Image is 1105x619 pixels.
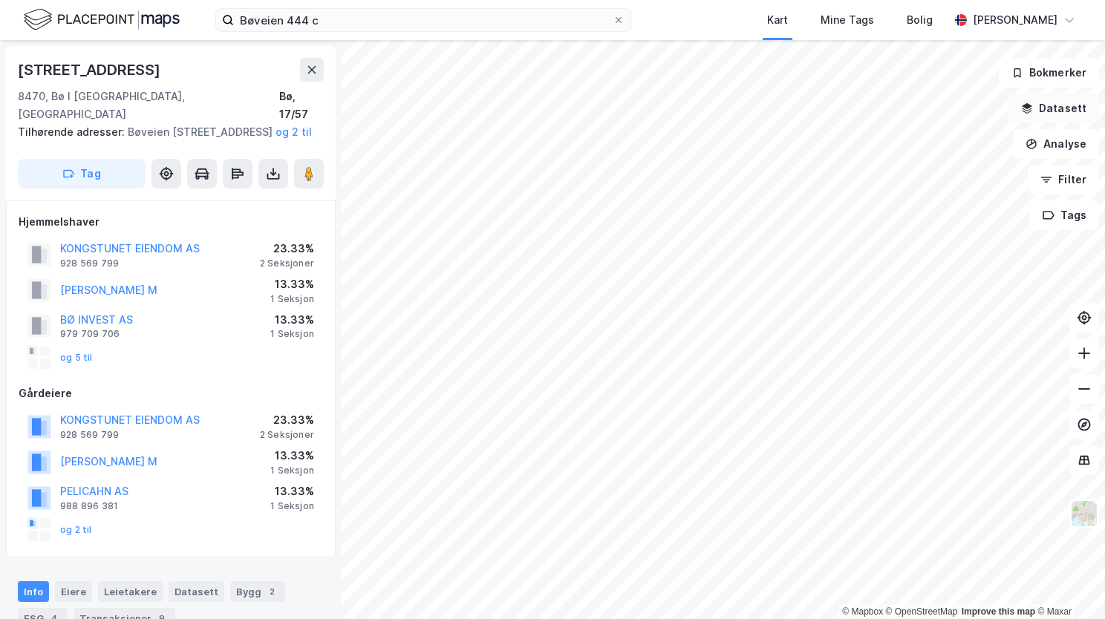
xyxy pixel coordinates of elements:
div: Leietakere [98,581,163,602]
div: 928 569 799 [60,258,119,269]
a: Improve this map [962,606,1035,617]
div: Hjemmelshaver [19,213,323,231]
button: Tags [1030,200,1099,230]
div: 1 Seksjon [270,293,314,305]
div: 1 Seksjon [270,500,314,512]
span: Tilhørende adresser: [18,125,128,138]
div: 8470, Bø I [GEOGRAPHIC_DATA], [GEOGRAPHIC_DATA] [18,88,279,123]
div: Datasett [169,581,224,602]
div: 988 896 381 [60,500,118,512]
div: 13.33% [270,311,314,329]
div: 2 Seksjoner [260,258,314,269]
div: Mine Tags [821,11,874,29]
div: 13.33% [270,275,314,293]
iframe: Chat Widget [1031,548,1105,619]
div: 23.33% [260,411,314,429]
input: Søk på adresse, matrikkel, gårdeiere, leietakere eller personer [234,9,613,31]
div: 13.33% [270,482,314,500]
div: [STREET_ADDRESS] [18,58,163,82]
div: Gårdeiere [19,384,323,402]
button: Bokmerker [999,58,1099,88]
div: Info [18,581,49,602]
div: Bolig [907,11,933,29]
button: Tag [18,159,146,189]
div: 1 Seksjon [270,328,314,340]
div: Bygg [230,581,285,602]
div: 23.33% [260,240,314,258]
button: Datasett [1008,94,1099,123]
button: Filter [1028,165,1099,194]
div: Bø, 17/57 [279,88,324,123]
div: 928 569 799 [60,429,119,441]
div: 2 Seksjoner [260,429,314,441]
button: Analyse [1013,129,1099,159]
div: 1 Seksjon [270,465,314,476]
div: Kart [767,11,788,29]
div: [PERSON_NAME] [973,11,1057,29]
div: Eiere [55,581,92,602]
a: OpenStreetMap [886,606,958,617]
div: 2 [264,584,279,599]
a: Mapbox [842,606,883,617]
div: Bøveien [STREET_ADDRESS] [18,123,312,141]
img: logo.f888ab2527a4732fd821a326f86c7f29.svg [24,7,180,33]
img: Z [1070,500,1098,528]
div: 979 709 706 [60,328,120,340]
div: 13.33% [270,447,314,465]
